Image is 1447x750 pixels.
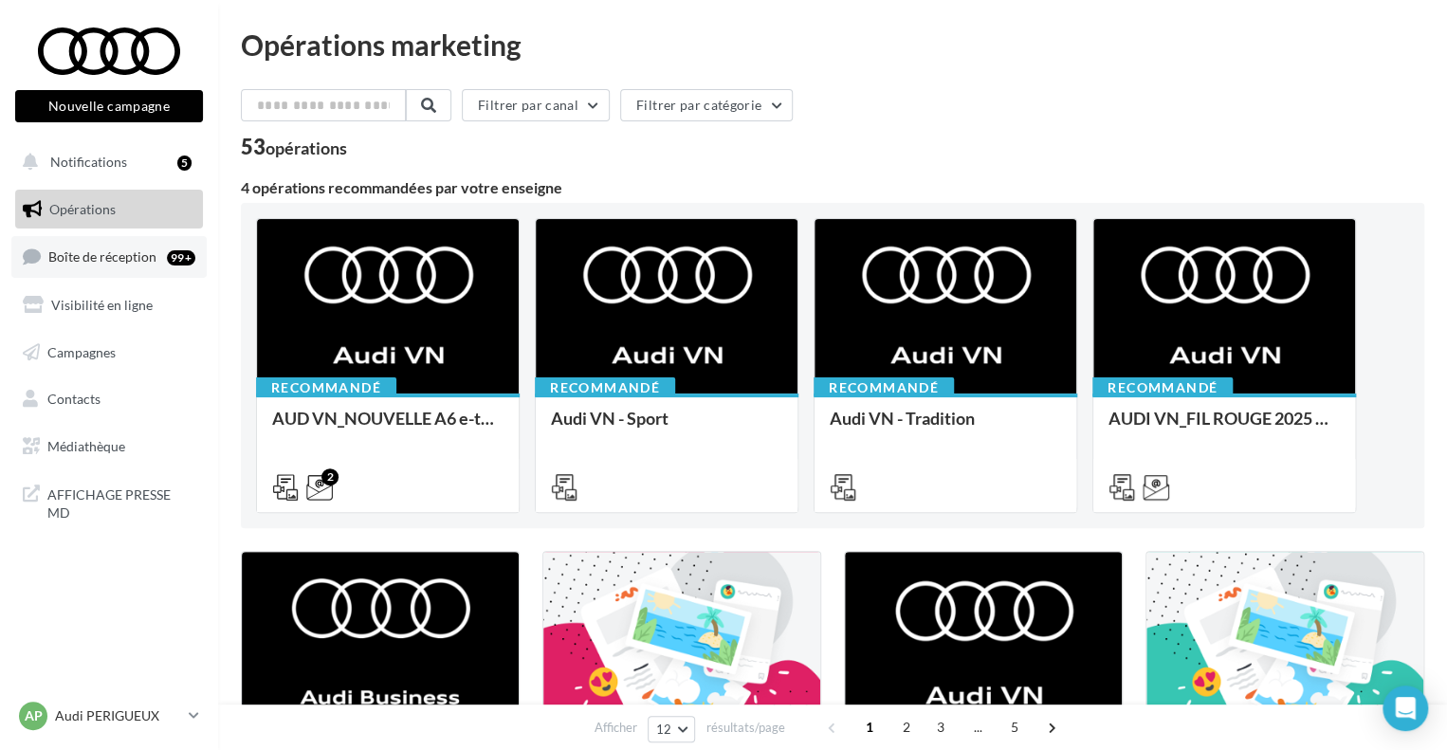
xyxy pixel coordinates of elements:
span: Médiathèque [47,438,125,454]
span: 3 [925,712,956,742]
span: Campagnes [47,343,116,359]
span: AP [25,706,43,725]
span: 5 [999,712,1030,742]
a: AFFICHAGE PRESSE MD [11,474,207,530]
button: Nouvelle campagne [15,90,203,122]
div: Audi VN - Tradition [830,409,1061,447]
div: Audi VN - Sport [551,409,782,447]
div: AUDI VN_FIL ROUGE 2025 - A1, Q2, Q3, Q5 et Q4 e-tron [1108,409,1340,447]
span: AFFICHAGE PRESSE MD [47,482,195,522]
div: Recommandé [814,377,954,398]
div: 5 [177,155,192,171]
div: opérations [266,139,347,156]
a: Campagnes [11,333,207,373]
div: Recommandé [535,377,675,398]
div: Open Intercom Messenger [1383,686,1428,731]
span: résultats/page [705,719,784,737]
div: 53 [241,137,347,157]
div: Recommandé [256,377,396,398]
span: 2 [891,712,922,742]
span: Afficher [595,719,637,737]
div: Opérations marketing [241,30,1424,59]
span: Boîte de réception [48,248,156,265]
span: Visibilité en ligne [51,297,153,313]
span: 12 [656,722,672,737]
div: 2 [321,468,339,485]
button: Filtrer par catégorie [620,89,793,121]
p: Audi PERIGUEUX [55,706,181,725]
button: Notifications 5 [11,142,199,182]
a: AP Audi PERIGUEUX [15,698,203,734]
span: 1 [854,712,885,742]
div: 99+ [167,250,195,265]
div: Recommandé [1092,377,1233,398]
a: Contacts [11,379,207,419]
div: AUD VN_NOUVELLE A6 e-tron [272,409,504,447]
div: 4 opérations recommandées par votre enseigne [241,180,1424,195]
span: ... [962,712,993,742]
span: Notifications [50,154,127,170]
a: Boîte de réception99+ [11,236,207,277]
a: Opérations [11,190,207,229]
span: Contacts [47,391,101,407]
button: Filtrer par canal [462,89,610,121]
a: Visibilité en ligne [11,285,207,325]
span: Opérations [49,201,116,217]
a: Médiathèque [11,427,207,466]
button: 12 [648,716,696,742]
